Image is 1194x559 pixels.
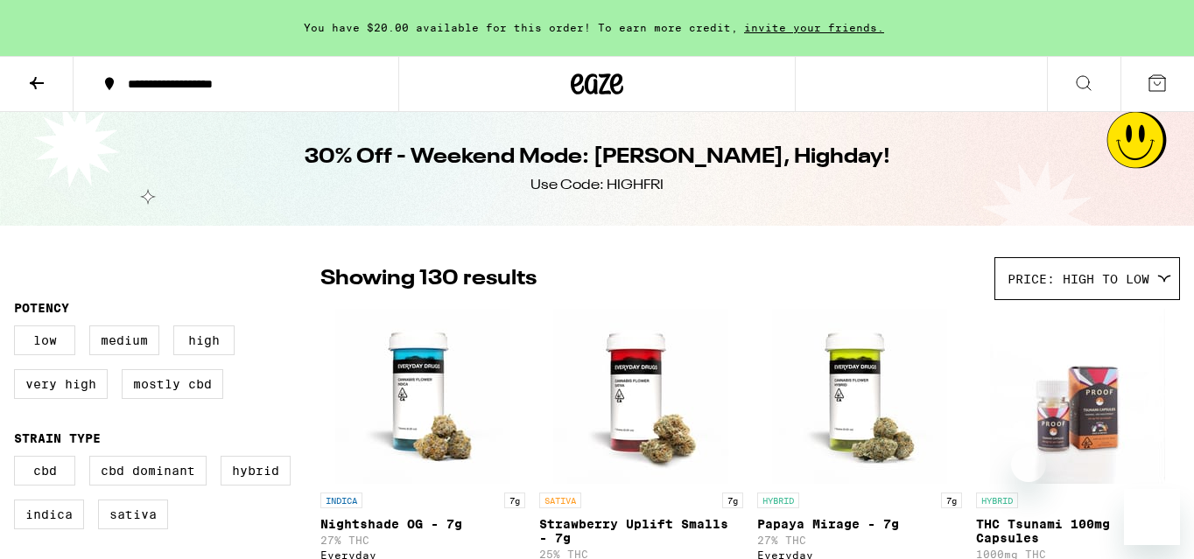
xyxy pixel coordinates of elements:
h1: 30% Off - Weekend Mode: [PERSON_NAME], Highday! [305,143,890,172]
p: 7g [504,493,525,508]
label: Hybrid [221,456,291,486]
label: Low [14,325,75,355]
label: CBD [14,456,75,486]
label: Indica [14,500,84,529]
img: Everyday - Nightshade OG - 7g [335,309,510,484]
p: 27% THC [320,535,525,546]
iframe: Close message [1011,447,1046,482]
img: Everyday - Strawberry Uplift Smalls - 7g [553,309,728,484]
label: CBD Dominant [89,456,207,486]
p: 27% THC [757,535,962,546]
label: Sativa [98,500,168,529]
div: Use Code: HIGHFRI [530,176,664,195]
img: Everyday - Papaya Mirage - 7g [772,309,947,484]
img: Proof - THC Tsunami 100mg Capsules [990,309,1165,484]
span: invite your friends. [738,22,890,33]
iframe: Button to launch messaging window [1124,489,1180,545]
span: Price: High to Low [1008,272,1149,286]
p: 7g [941,493,962,508]
p: SATIVA [539,493,581,508]
p: Papaya Mirage - 7g [757,517,962,531]
span: You have $20.00 available for this order! To earn more credit, [304,22,738,33]
label: High [173,325,235,355]
p: HYBRID [757,493,799,508]
label: Very High [14,369,108,399]
legend: Strain Type [14,431,101,445]
p: HYBRID [976,493,1018,508]
p: INDICA [320,493,362,508]
p: Strawberry Uplift Smalls - 7g [539,517,744,545]
label: Mostly CBD [122,369,223,399]
p: 7g [722,493,743,508]
p: Showing 130 results [320,264,537,294]
legend: Potency [14,301,69,315]
p: Nightshade OG - 7g [320,517,525,531]
label: Medium [89,325,159,355]
p: THC Tsunami 100mg Capsules [976,517,1181,545]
